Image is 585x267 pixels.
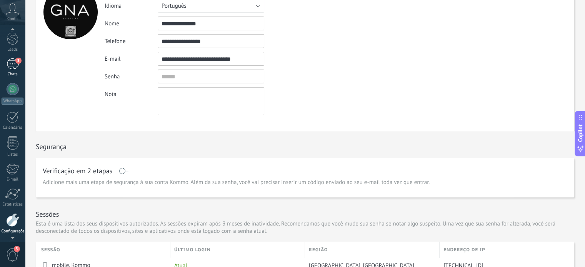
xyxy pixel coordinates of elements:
[43,179,430,186] span: Adicione mais uma etapa de segurança à sua conta Kommo. Além da sua senha, você vai precisar inse...
[2,202,24,207] div: Estatísticas
[2,177,24,182] div: E-mail
[105,87,158,98] div: Nota
[2,152,24,157] div: Listas
[2,47,24,52] div: Leads
[36,142,67,151] h1: Segurança
[36,210,59,219] h1: Sessões
[105,73,158,80] div: Senha
[305,242,439,258] div: REGIÃO
[105,20,158,27] div: Nome
[2,125,24,130] div: Calendário
[36,220,574,235] p: Esta é uma lista dos seus dispositivos autorizados. As sessões expiram após 3 meses de inatividad...
[105,2,158,10] div: Idioma
[2,98,23,105] div: WhatsApp
[41,242,170,258] div: SESSÃO
[2,229,24,234] div: Configurações
[2,72,24,77] div: Chats
[440,242,574,258] div: ENDEREÇO DE IP
[105,38,158,45] div: Telefone
[43,168,112,174] h1: Verificação em 2 etapas
[162,2,187,10] span: Português
[14,246,20,252] span: 3
[15,58,22,64] span: 3
[577,124,584,142] span: Copilot
[105,55,158,63] div: E-mail
[7,17,18,22] span: Conta
[170,242,305,258] div: ÚLTIMO LOGIN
